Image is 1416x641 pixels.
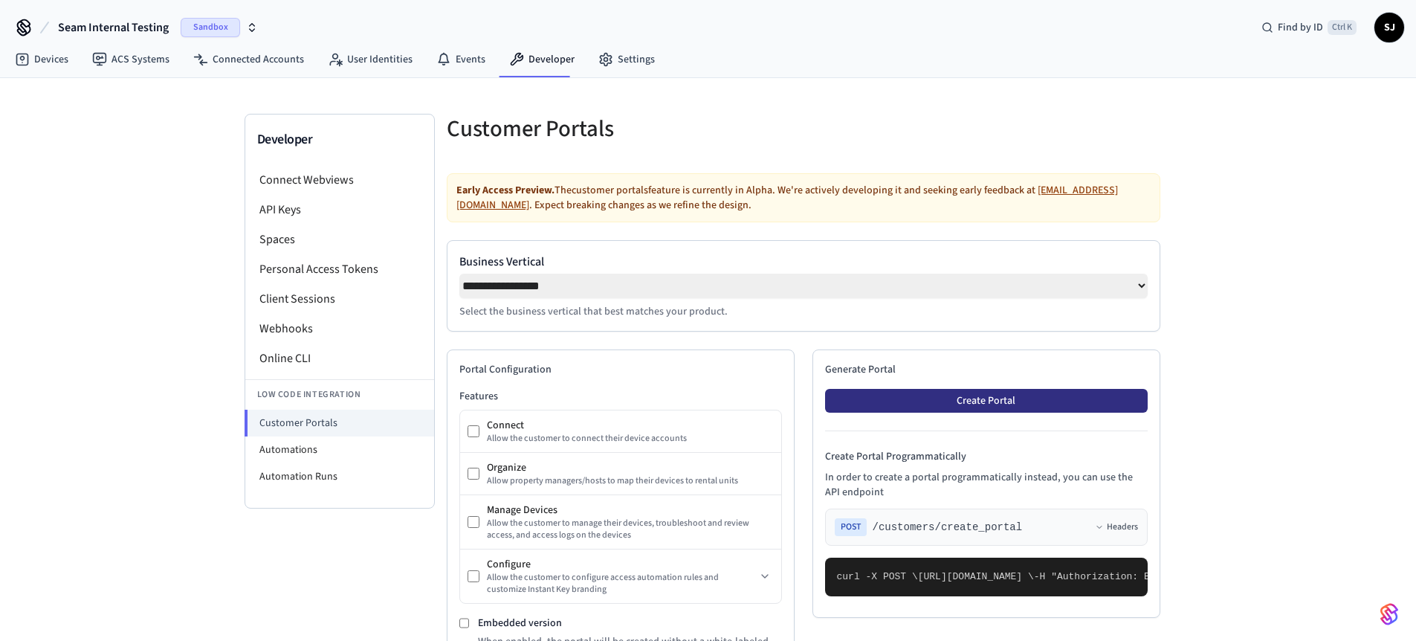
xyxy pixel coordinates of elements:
[245,314,434,344] li: Webhooks
[245,379,434,410] li: Low Code Integration
[487,433,774,445] div: Allow the customer to connect their device accounts
[825,449,1148,464] h4: Create Portal Programmatically
[459,304,1148,319] p: Select the business vertical that best matches your product.
[456,183,1118,213] a: [EMAIL_ADDRESS][DOMAIN_NAME]
[1095,521,1138,533] button: Headers
[1249,14,1368,41] div: Find by IDCtrl K
[245,254,434,284] li: Personal Access Tokens
[447,114,795,144] h5: Customer Portals
[257,129,422,150] h3: Developer
[447,173,1160,222] div: The customer portals feature is currently in Alpha. We're actively developing it and seeking earl...
[918,571,1034,582] span: [URL][DOMAIN_NAME] \
[1380,602,1398,626] img: SeamLogoGradient.69752ec5.svg
[1376,14,1403,41] span: SJ
[245,344,434,373] li: Online CLI
[478,616,562,631] label: Embedded version
[245,284,434,314] li: Client Sessions
[80,46,181,73] a: ACS Systems
[245,195,434,225] li: API Keys
[835,518,867,536] span: POST
[245,165,434,195] li: Connect Webviews
[487,572,756,596] div: Allow the customer to configure access automation rules and customize Instant Key branding
[245,463,434,490] li: Automation Runs
[586,46,667,73] a: Settings
[825,389,1148,413] button: Create Portal
[873,520,1023,535] span: /customers/create_portal
[245,437,434,463] li: Automations
[1034,571,1312,582] span: -H "Authorization: Bearer seam_api_key_123456" \
[487,503,774,518] div: Manage Devices
[456,183,555,198] strong: Early Access Preview.
[58,19,169,36] span: Seam Internal Testing
[1374,13,1404,42] button: SJ
[825,362,1148,377] h2: Generate Portal
[181,46,316,73] a: Connected Accounts
[424,46,497,73] a: Events
[459,389,782,404] h3: Features
[1278,20,1323,35] span: Find by ID
[487,475,774,487] div: Allow property managers/hosts to map their devices to rental units
[497,46,586,73] a: Developer
[1328,20,1357,35] span: Ctrl K
[459,362,782,377] h2: Portal Configuration
[487,518,774,541] div: Allow the customer to manage their devices, troubleshoot and review access, and access logs on th...
[245,225,434,254] li: Spaces
[487,418,774,433] div: Connect
[837,571,918,582] span: curl -X POST \
[3,46,80,73] a: Devices
[487,460,774,475] div: Organize
[181,18,240,37] span: Sandbox
[825,470,1148,500] p: In order to create a portal programmatically instead, you can use the API endpoint
[316,46,424,73] a: User Identities
[245,410,434,437] li: Customer Portals
[487,557,756,572] div: Configure
[459,253,1148,271] label: Business Vertical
